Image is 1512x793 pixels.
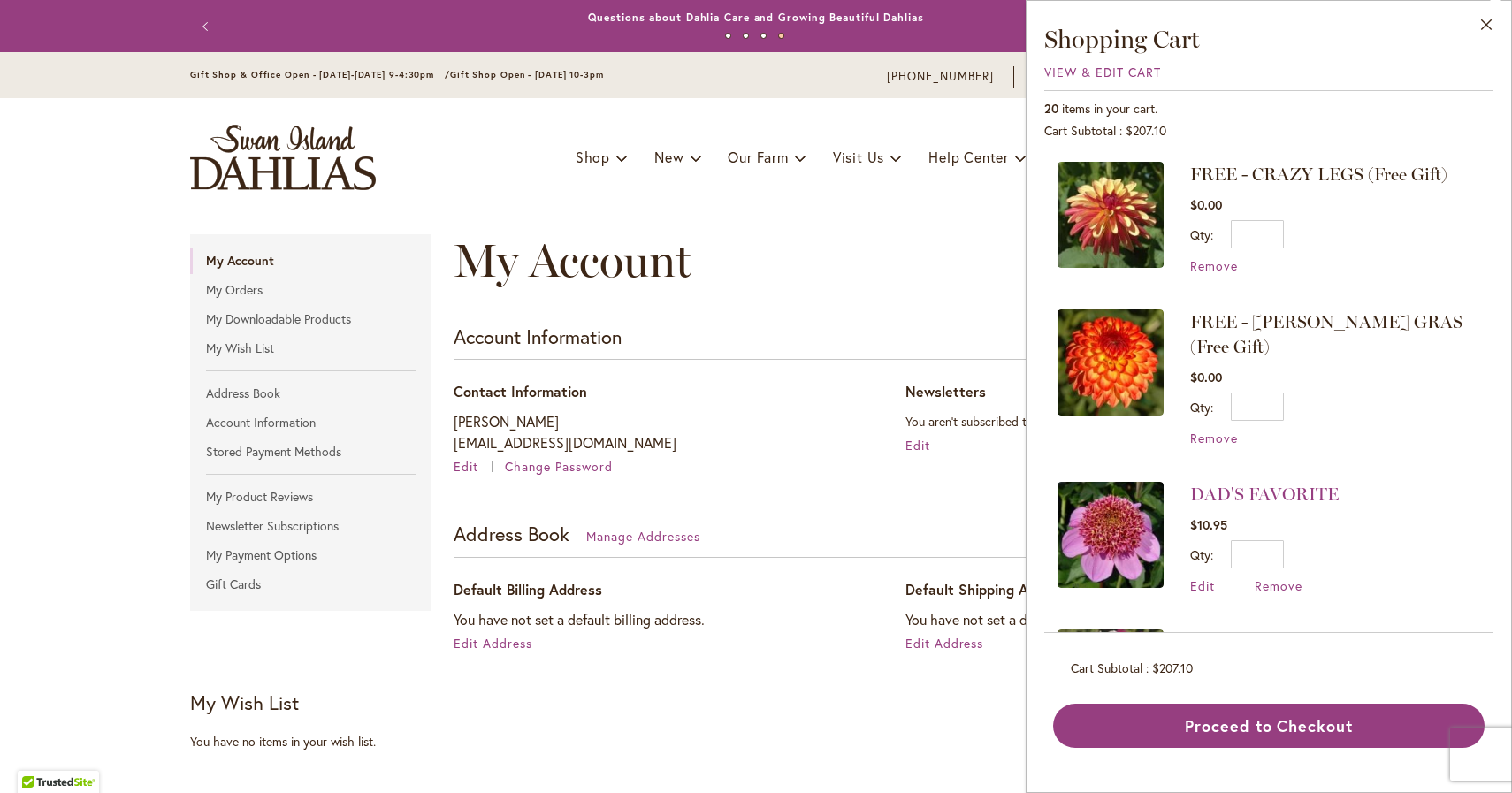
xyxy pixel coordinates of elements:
a: Edit [454,458,501,475]
a: [PHONE_NUMBER] [887,68,994,86]
span: Contact Information [454,382,587,400]
a: Gift Cards [190,571,431,598]
a: My Wish List [190,335,431,362]
span: Shop [576,148,610,166]
strong: Address Book [454,521,569,546]
a: Questions about Dahlia Care and Growing Beautiful Dahlias [588,11,923,24]
a: Edit Address [905,635,984,652]
p: [PERSON_NAME] [EMAIL_ADDRESS][DOMAIN_NAME] [454,411,870,454]
button: 2 of 4 [743,33,749,39]
span: Default Shipping Address [905,580,1072,599]
img: DAD'S FAVORITE [1058,482,1164,588]
label: Qty [1190,399,1213,416]
a: Remove [1190,257,1238,274]
span: Shopping Cart [1044,24,1200,54]
address: You have not set a default billing address. [454,609,870,630]
span: Help Center [928,148,1009,166]
a: View & Edit Cart [1044,64,1161,80]
span: Gift Shop Open - [DATE] 10-3pm [450,69,604,80]
a: Edit [1190,577,1215,594]
span: items in your cart. [1062,100,1157,117]
a: DAD'S FAVORITE [1058,482,1164,594]
a: Remove [1190,430,1238,446]
a: Manage Addresses [586,528,700,545]
span: Cart Subtotal [1071,660,1142,676]
span: Gift Shop & Office Open - [DATE]-[DATE] 9-4:30pm / [190,69,450,80]
img: MARDY GRAS (Free Gift) [1058,309,1164,416]
iframe: Launch Accessibility Center [13,730,63,780]
a: PATCHES [1190,631,1271,652]
a: Edit Address [454,635,532,652]
a: PATCHES [1058,629,1164,742]
img: CRAZY LEGS (Free Gift) [1058,162,1164,268]
button: 4 of 4 [778,33,784,39]
button: 1 of 4 [725,33,731,39]
a: Stored Payment Methods [190,438,431,465]
a: store logo [190,125,376,190]
span: Cart Subtotal [1044,122,1116,139]
strong: Account Information [454,324,622,349]
label: Qty [1190,546,1213,563]
div: You have no items in your wish list. [190,733,442,751]
span: New [654,148,683,166]
button: 3 of 4 [760,33,767,39]
span: $0.00 [1190,369,1222,385]
span: $0.00 [1190,196,1222,213]
span: 20 [1044,100,1058,117]
a: My Downloadable Products [190,306,431,332]
span: Our Farm [728,148,788,166]
span: My Account [454,233,691,288]
a: My Payment Options [190,542,431,568]
span: FREE - [PERSON_NAME] GRAS (Free Gift) [1190,311,1462,357]
a: Address Book [190,380,431,407]
span: $10.95 [1190,516,1227,533]
span: Visit Us [833,148,884,166]
a: My Orders [190,277,431,303]
button: Previous [190,9,225,44]
img: PATCHES [1058,629,1164,736]
a: DAD'S FAVORITE [1190,484,1339,505]
span: Default Billing Address [454,580,602,599]
a: Remove [1255,577,1302,594]
span: FREE - CRAZY LEGS (Free Gift) [1190,164,1447,185]
strong: My Wish List [190,690,299,715]
span: Newsletters [905,382,986,400]
a: Edit [905,437,930,454]
a: My Product Reviews [190,484,431,510]
span: Edit [454,458,478,475]
span: $207.10 [1152,660,1193,676]
span: $207.10 [1126,122,1166,139]
a: Account Information [190,409,431,436]
strong: My Account [190,248,431,274]
p: You aren't subscribed to our newsletter. [905,411,1322,432]
a: Change Password [505,458,613,475]
a: Newsletter Subscriptions [190,513,431,539]
label: Qty [1190,226,1213,243]
button: Proceed to Checkout [1053,704,1485,748]
address: You have not set a default shipping address. [905,609,1322,630]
